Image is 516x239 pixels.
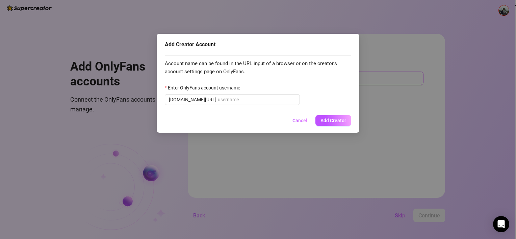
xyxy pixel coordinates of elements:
input: Enter OnlyFans account username [218,96,296,103]
span: Account name can be found in the URL input of a browser or on the creator's account settings page... [165,60,351,76]
div: Open Intercom Messenger [493,216,509,232]
span: [DOMAIN_NAME][URL] [169,96,216,103]
div: Add Creator Account [165,41,351,49]
span: Add Creator [320,118,346,123]
label: Enter OnlyFans account username [165,84,244,91]
button: Add Creator [315,115,351,126]
button: Cancel [287,115,313,126]
span: Cancel [292,118,307,123]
